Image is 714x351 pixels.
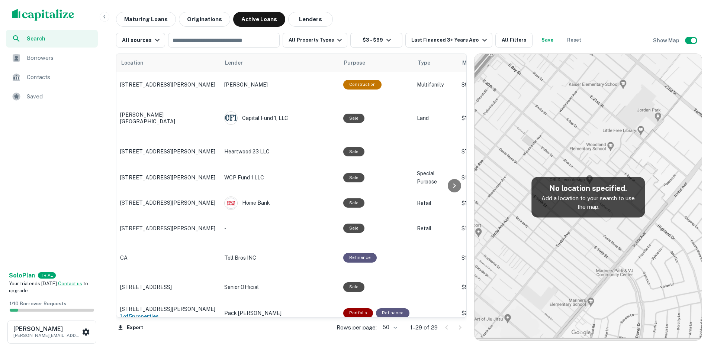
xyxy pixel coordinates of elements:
p: Land [417,114,454,122]
div: Sale [343,198,364,208]
span: Contacts [27,73,93,82]
p: [STREET_ADDRESS][PERSON_NAME] [120,199,217,206]
button: Originations [179,12,230,27]
span: Your trial ends [DATE]. to upgrade. [9,281,88,294]
p: Heartwood 23 LLC [224,147,336,156]
img: capitalize-logo.png [12,9,74,21]
div: This loan purpose was for construction [343,80,382,89]
p: Multifamily [417,81,454,89]
p: - [224,224,336,233]
div: Capital Fund 1, LLC [224,111,336,125]
th: Lender [221,54,340,72]
a: Contacts [6,68,98,86]
p: [STREET_ADDRESS][PERSON_NAME] [120,81,217,88]
a: Search [6,30,98,48]
p: Senior Official [224,283,336,291]
iframe: Chat Widget [677,268,714,303]
div: Sale [343,114,364,123]
div: This loan purpose was for refinancing [376,308,409,318]
span: Search [27,35,93,43]
div: Sale [343,147,364,156]
p: [STREET_ADDRESS] [120,284,217,290]
p: Add a location to your search to use the map. [537,194,639,211]
a: Contact us [58,281,82,286]
span: Purpose [344,58,375,67]
button: Lenders [288,12,333,27]
p: WCP Fund 1 LLC [224,173,336,182]
h6: [PERSON_NAME] [13,326,80,332]
a: Borrowers [6,49,98,67]
div: Sale [343,173,364,182]
button: All sources [116,33,165,48]
p: [STREET_ADDRESS][PERSON_NAME] [120,174,217,181]
div: This loan purpose was for refinancing [343,253,377,262]
p: Rows per page: [337,323,377,332]
p: [PERSON_NAME][GEOGRAPHIC_DATA] [120,111,217,125]
div: 50 [380,322,398,333]
span: 1 / 10 Borrower Requests [10,301,66,306]
span: Location [121,58,153,67]
span: Lender [225,58,243,67]
p: Retail [417,224,454,233]
div: Home Bank [224,196,336,210]
p: [STREET_ADDRESS][PERSON_NAME] [120,225,217,232]
p: Special Purpose [417,169,454,186]
button: Last Financed 3+ Years Ago [405,33,492,48]
span: Borrowers [27,53,93,62]
div: Last Financed 3+ Years Ago [411,36,489,45]
button: $3 - $99 [350,33,402,48]
span: Type [418,58,440,67]
th: Location [116,54,221,72]
img: picture [225,112,237,124]
p: [PERSON_NAME][EMAIL_ADDRESS][DOMAIN_NAME] [13,332,80,339]
div: Sale [343,224,364,233]
h5: No location specified. [537,183,639,194]
img: picture [225,197,237,209]
button: Save your search to get updates of matches that match your search criteria. [535,33,559,48]
p: Toll Bros INC [224,254,336,262]
p: Pack [PERSON_NAME] [224,309,336,317]
div: TRIAL [38,272,56,279]
div: This is a portfolio loan with 5 properties [343,308,373,318]
th: Purpose [340,54,413,72]
button: All Property Types [283,33,347,48]
th: Type [413,54,458,72]
strong: Solo Plan [9,272,35,279]
button: Maturing Loans [116,12,176,27]
p: Retail [417,199,454,207]
button: All Filters [495,33,533,48]
p: [STREET_ADDRESS][PERSON_NAME] [120,306,217,312]
span: Mortgage Amount [462,58,519,67]
button: [PERSON_NAME][PERSON_NAME][EMAIL_ADDRESS][DOMAIN_NAME] [7,321,96,344]
p: 1–29 of 29 [410,323,438,332]
p: [STREET_ADDRESS][PERSON_NAME] [120,148,217,155]
a: Saved [6,88,98,105]
h6: 1 of 5 properties [120,312,217,321]
img: map-placeholder.webp [475,54,702,340]
button: Active Loans [233,12,285,27]
p: CA [120,254,217,261]
button: Export [116,322,145,333]
a: SoloPlan [9,271,35,280]
div: All sources [122,36,162,45]
span: Saved [27,92,93,101]
div: Sale [343,282,364,292]
p: [PERSON_NAME] [224,81,336,89]
h6: Show Map [653,36,681,45]
button: Reset [562,33,586,48]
